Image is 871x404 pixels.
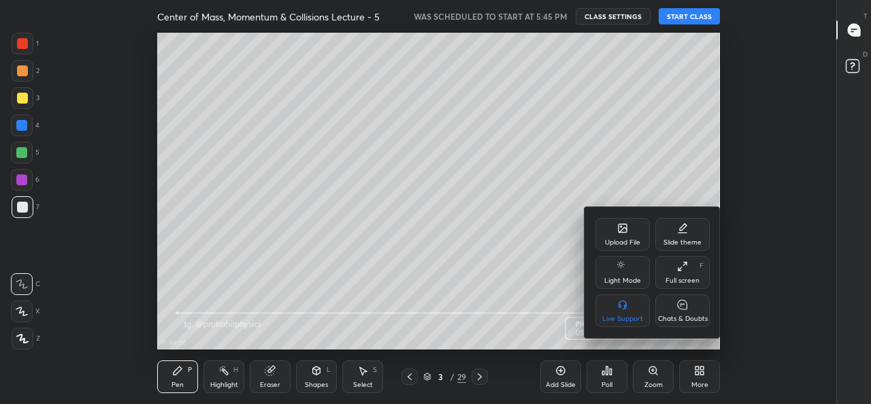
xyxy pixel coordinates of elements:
[665,277,700,284] div: Full screen
[602,315,643,322] div: Live Support
[658,315,708,322] div: Chats & Doubts
[605,239,640,246] div: Upload File
[663,239,702,246] div: Slide theme
[604,277,641,284] div: Light Mode
[700,262,704,269] div: F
